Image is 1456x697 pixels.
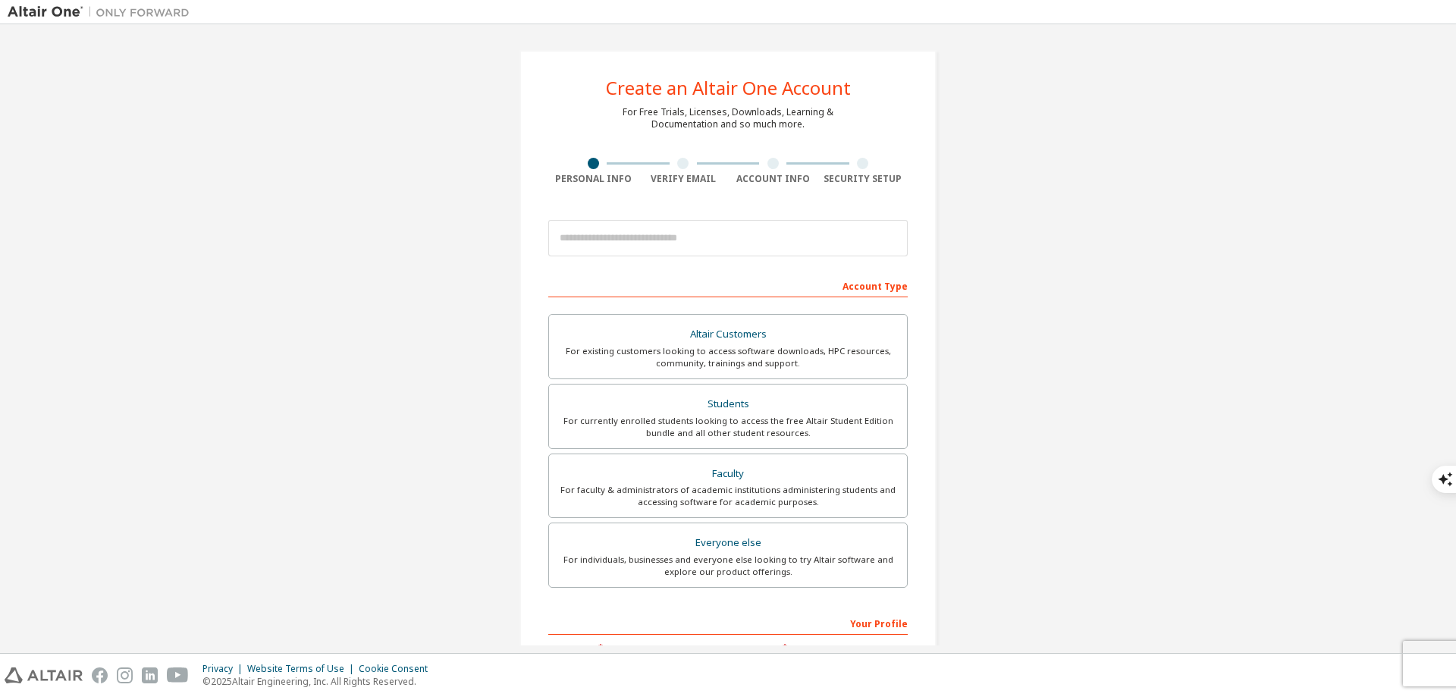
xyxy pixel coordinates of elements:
[606,79,851,97] div: Create an Altair One Account
[247,663,359,675] div: Website Terms of Use
[202,663,247,675] div: Privacy
[623,106,833,130] div: For Free Trials, Licenses, Downloads, Learning & Documentation and so much more.
[5,667,83,683] img: altair_logo.svg
[548,173,639,185] div: Personal Info
[142,667,158,683] img: linkedin.svg
[558,324,898,345] div: Altair Customers
[558,463,898,485] div: Faculty
[818,173,908,185] div: Security Setup
[548,611,908,635] div: Your Profile
[359,663,437,675] div: Cookie Consent
[548,642,723,655] label: First Name
[558,532,898,554] div: Everyone else
[92,667,108,683] img: facebook.svg
[558,554,898,578] div: For individuals, businesses and everyone else looking to try Altair software and explore our prod...
[8,5,197,20] img: Altair One
[558,394,898,415] div: Students
[558,345,898,369] div: For existing customers looking to access software downloads, HPC resources, community, trainings ...
[639,173,729,185] div: Verify Email
[558,484,898,508] div: For faculty & administrators of academic institutions administering students and accessing softwa...
[202,675,437,688] p: © 2025 Altair Engineering, Inc. All Rights Reserved.
[117,667,133,683] img: instagram.svg
[558,415,898,439] div: For currently enrolled students looking to access the free Altair Student Edition bundle and all ...
[733,642,908,655] label: Last Name
[167,667,189,683] img: youtube.svg
[728,173,818,185] div: Account Info
[548,273,908,297] div: Account Type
